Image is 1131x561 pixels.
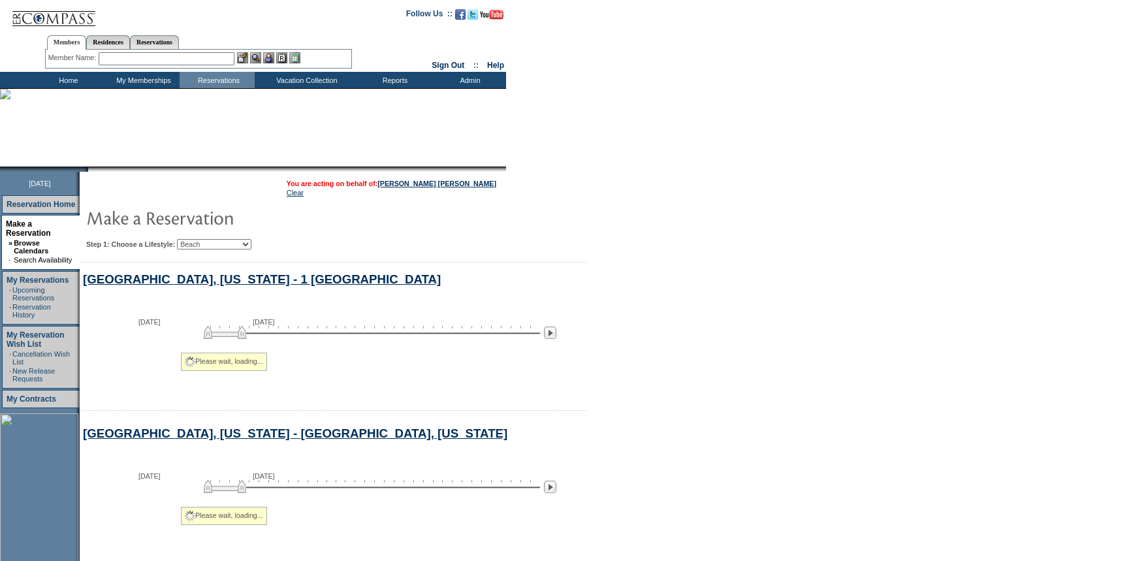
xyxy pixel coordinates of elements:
[289,52,300,63] img: b_calculator.gif
[253,318,275,326] span: [DATE]
[83,426,507,440] a: [GEOGRAPHIC_DATA], [US_STATE] - [GEOGRAPHIC_DATA], [US_STATE]
[83,272,441,286] a: [GEOGRAPHIC_DATA], [US_STATE] - 1 [GEOGRAPHIC_DATA]
[468,9,478,20] img: Follow us on Twitter
[185,357,195,367] img: spinner2.gif
[86,35,130,49] a: Residences
[29,72,104,88] td: Home
[432,61,464,70] a: Sign Out
[8,239,12,247] b: »
[88,167,89,172] img: blank.gif
[104,72,180,88] td: My Memberships
[263,52,274,63] img: Impersonate
[276,52,287,63] img: Reservations
[86,240,175,248] b: Step 1: Choose a Lifestyle:
[544,327,556,339] img: Next
[480,10,503,20] img: Subscribe to our YouTube Channel
[130,35,179,49] a: Reservations
[180,72,255,88] td: Reservations
[356,72,431,88] td: Reports
[138,318,161,326] span: [DATE]
[468,13,478,21] a: Follow us on Twitter
[48,52,99,63] div: Member Name:
[7,330,65,349] a: My Reservation Wish List
[9,350,11,366] td: ·
[287,180,496,187] span: You are acting on behalf of:
[287,189,304,197] a: Clear
[480,13,503,21] a: Subscribe to our YouTube Channel
[12,286,54,302] a: Upcoming Reservations
[431,72,506,88] td: Admin
[406,8,453,24] td: Follow Us ::
[9,303,11,319] td: ·
[84,167,88,172] img: promoShadowLeftCorner.gif
[237,52,248,63] img: b_edit.gif
[250,52,261,63] img: View
[253,472,275,480] span: [DATE]
[47,35,87,50] a: Members
[544,481,556,493] img: Next
[6,219,51,238] a: Make a Reservation
[181,353,267,371] div: Please wait, loading...
[9,367,11,383] td: ·
[255,72,356,88] td: Vacation Collection
[181,507,267,525] div: Please wait, loading...
[455,13,466,21] a: Become our fan on Facebook
[29,180,51,187] span: [DATE]
[14,256,72,264] a: Search Availability
[7,394,56,404] a: My Contracts
[138,472,161,480] span: [DATE]
[455,9,466,20] img: Become our fan on Facebook
[86,204,347,231] img: pgTtlMakeReservation.gif
[14,239,48,255] a: Browse Calendars
[473,61,479,70] span: ::
[9,286,11,302] td: ·
[7,200,75,209] a: Reservation Home
[7,276,69,285] a: My Reservations
[185,511,195,521] img: spinner2.gif
[377,180,496,187] a: [PERSON_NAME] [PERSON_NAME]
[12,367,55,383] a: New Release Requests
[487,61,504,70] a: Help
[12,303,51,319] a: Reservation History
[12,350,70,366] a: Cancellation Wish List
[8,256,12,264] td: ·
